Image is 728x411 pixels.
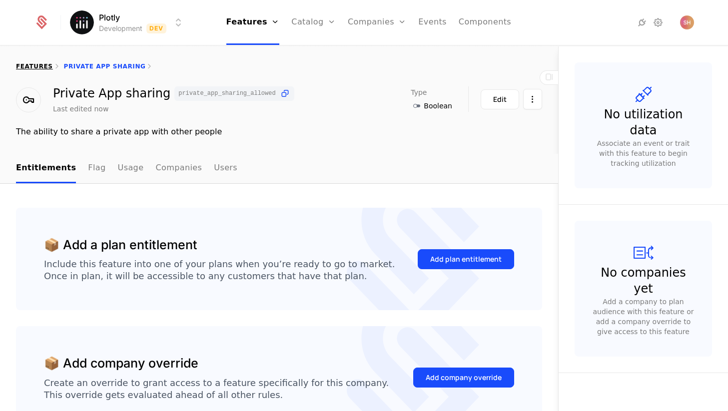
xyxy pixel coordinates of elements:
[424,101,452,111] span: Boolean
[214,154,237,183] a: Users
[44,258,395,282] div: Include this feature into one of your plans when you’re ready to go to market. Once in plan, it w...
[73,11,185,33] button: Select environment
[146,23,167,33] span: Dev
[411,89,427,96] span: Type
[680,15,694,29] img: S H
[680,15,694,29] button: Open user button
[430,254,502,264] div: Add plan entitlement
[155,154,202,183] a: Companies
[636,16,648,28] a: Integrations
[70,10,94,34] img: Plotly
[652,16,664,28] a: Settings
[44,236,197,255] div: 📦 Add a plan entitlement
[99,23,142,33] div: Development
[426,373,502,383] div: Add company override
[16,154,76,183] a: Entitlements
[118,154,144,183] a: Usage
[16,63,53,70] a: features
[44,377,389,401] div: Create an override to grant access to a feature specifically for this company. This override gets...
[53,104,108,114] div: Last edited now
[53,86,294,101] div: Private App sharing
[16,154,237,183] ul: Choose Sub Page
[99,11,120,23] span: Plotly
[591,138,696,168] div: Associate an event or trait with this feature to begin tracking utilization
[595,265,692,297] div: No companies yet
[418,249,514,269] button: Add plan entitlement
[591,297,696,337] div: Add a company to plan audience with this feature or add a company override to give access to this...
[16,126,542,138] div: The ability to share a private app with other people
[178,90,275,96] span: private_app_sharing_allowed
[88,154,105,183] a: Flag
[44,354,198,373] div: 📦 Add company override
[523,89,542,109] button: Select action
[595,106,692,138] div: No utilization data
[481,89,519,109] button: Edit
[493,94,507,104] div: Edit
[413,368,514,388] button: Add company override
[16,154,542,183] nav: Main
